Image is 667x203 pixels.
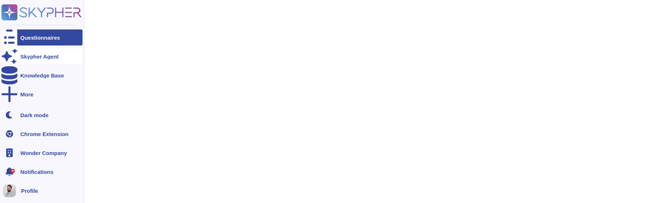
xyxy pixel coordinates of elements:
a: Skypher Agent [1,48,83,64]
img: user [3,184,16,197]
div: Skypher Agent [20,54,59,59]
div: Questionnaires [20,35,60,40]
a: Knowledge Base [1,67,83,83]
div: More [20,92,33,97]
div: Knowledge Base [20,73,64,78]
span: Notifications [20,169,53,175]
a: Questionnaires [1,29,83,45]
a: Chrome Extension [1,126,83,142]
div: Chrome Extension [20,131,69,137]
span: Profile [21,188,38,194]
span: Wonder Company [20,150,67,156]
button: user [1,183,21,199]
div: 9+ [11,169,15,173]
div: Dark mode [20,112,49,118]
